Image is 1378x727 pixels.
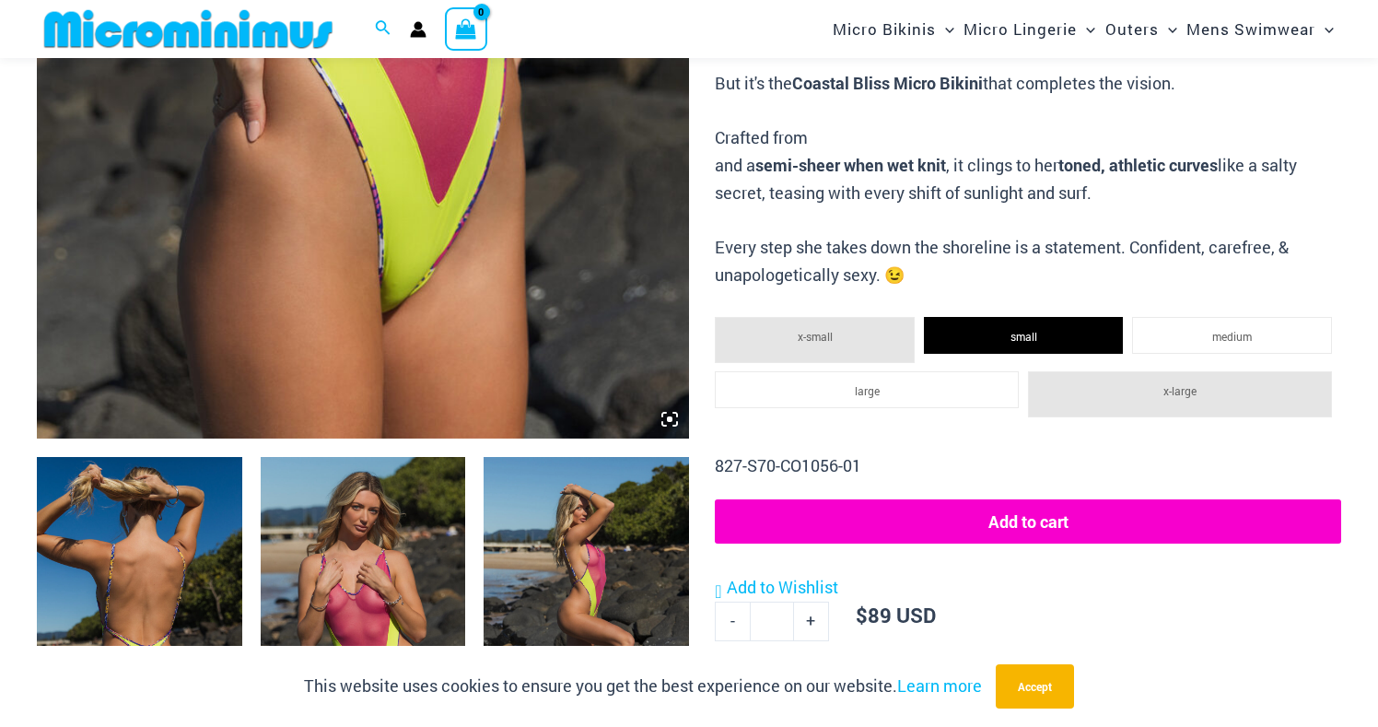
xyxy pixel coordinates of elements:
[715,371,1019,408] li: large
[996,664,1074,709] button: Accept
[1101,6,1182,53] a: OutersMenu ToggleMenu Toggle
[897,674,982,697] a: Learn more
[715,602,750,640] a: -
[304,673,982,700] p: This website uses cookies to ensure you get the best experience on our website.
[715,452,1341,480] p: 827-S70-CO1056-01
[727,576,838,598] span: Add to Wishlist
[1186,6,1315,53] span: Mens Swimwear
[755,154,946,176] b: semi-sheer when wet knit
[1163,383,1197,398] span: x-large
[856,602,868,628] span: $
[924,317,1124,354] li: small
[375,18,391,41] a: Search icon link
[959,6,1100,53] a: Micro LingerieMenu ToggleMenu Toggle
[855,383,880,398] span: large
[715,574,837,602] a: Add to Wishlist
[798,329,833,344] span: x-small
[1058,154,1218,176] b: toned, athletic curves
[445,7,487,50] a: View Shopping Cart, empty
[1159,6,1177,53] span: Menu Toggle
[1105,6,1159,53] span: Outers
[1315,6,1334,53] span: Menu Toggle
[936,6,954,53] span: Menu Toggle
[37,8,340,50] img: MM SHOP LOGO FLAT
[825,3,1341,55] nav: Site Navigation
[1182,6,1338,53] a: Mens SwimwearMenu ToggleMenu Toggle
[715,152,1341,289] div: and a , it clings to her like a salty secret, teasing with every shift of sunlight and surf. Ever...
[856,602,936,628] bdi: 89 USD
[833,6,936,53] span: Micro Bikinis
[750,602,793,640] input: Product quantity
[792,72,983,94] b: Coastal Bliss Micro Bikini
[963,6,1077,53] span: Micro Lingerie
[794,602,829,640] a: +
[1028,371,1332,417] li: x-large
[828,6,959,53] a: Micro BikinisMenu ToggleMenu Toggle
[715,499,1341,544] button: Add to cart
[1010,329,1037,344] span: small
[715,317,915,363] li: x-small
[1077,6,1095,53] span: Menu Toggle
[1132,317,1332,354] li: medium
[1212,329,1252,344] span: medium
[410,21,426,38] a: Account icon link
